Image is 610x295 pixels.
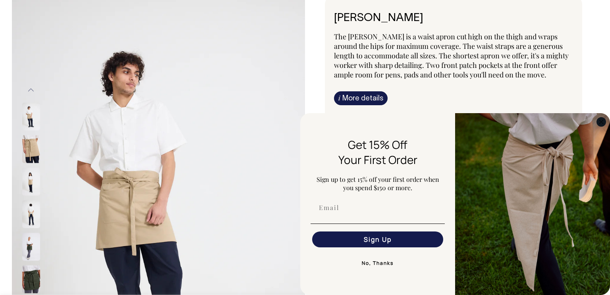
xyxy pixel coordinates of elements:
[22,135,40,163] img: khaki
[311,255,445,271] button: No, Thanks
[22,265,40,293] img: olive
[348,137,407,152] span: Get 15% Off
[334,91,388,105] a: iMore details
[334,32,569,79] span: The [PERSON_NAME] is a waist apron cut high on the thigh and wraps around the hips for maximum co...
[338,152,417,167] span: Your First Order
[25,81,37,99] button: Previous
[22,233,40,260] img: olive
[312,231,443,247] button: Sign Up
[334,12,573,25] h6: [PERSON_NAME]
[300,113,610,295] div: FLYOUT Form
[312,200,443,216] input: Email
[455,113,610,295] img: 5e34ad8f-4f05-4173-92a8-ea475ee49ac9.jpeg
[22,200,40,228] img: khaki
[22,168,40,195] img: khaki
[317,175,439,192] span: Sign up to get 15% off your first order when you spend $150 or more.
[22,102,40,130] img: khaki
[596,117,606,127] button: Close dialog
[338,94,340,102] span: i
